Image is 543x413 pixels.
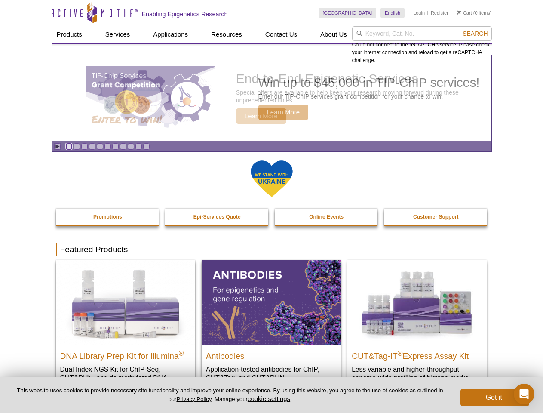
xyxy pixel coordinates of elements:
[104,143,111,150] a: Go to slide 6
[248,395,290,402] button: cookie settings
[100,26,135,43] a: Services
[398,349,403,357] sup: ®
[384,209,488,225] a: Customer Support
[352,348,482,361] h2: CUT&Tag-IT Express Assay Kit
[258,105,309,120] span: Learn More
[352,26,492,41] input: Keyword, Cat. No.
[165,209,269,225] a: Epi-Services Quote
[120,143,126,150] a: Go to slide 8
[352,26,492,64] div: Could not connect to the reCAPTCHA service. Please check your internet connection and reload to g...
[128,143,134,150] a: Go to slide 9
[89,143,95,150] a: Go to slide 4
[275,209,379,225] a: Online Events
[97,143,103,150] a: Go to slide 5
[315,26,352,43] a: About Us
[460,30,490,37] button: Search
[431,10,448,16] a: Register
[413,214,458,220] strong: Customer Support
[202,260,341,391] a: All Antibodies Antibodies Application-tested antibodies for ChIP, CUT&Tag, and CUT&RUN.
[60,348,191,361] h2: DNA Library Prep Kit for Illumina
[56,260,195,345] img: DNA Library Prep Kit for Illumina
[179,349,184,357] sup: ®
[250,160,293,198] img: We Stand With Ukraine
[380,8,405,18] a: English
[66,143,72,150] a: Go to slide 1
[427,8,429,18] li: |
[142,10,228,18] h2: Enabling Epigenetics Research
[202,260,341,345] img: All Antibodies
[347,260,487,391] a: CUT&Tag-IT® Express Assay Kit CUT&Tag-IT®Express Assay Kit Less variable and higher-throughput ge...
[81,143,88,150] a: Go to slide 3
[347,260,487,345] img: CUT&Tag-IT® Express Assay Kit
[148,26,193,43] a: Applications
[14,387,446,403] p: This website uses cookies to provide necessary site functionality and improve your online experie...
[52,55,491,141] a: TIP-ChIP Services Grant Competition Win up to $45,000 in TIP-ChIP services! Enter our TIP-ChIP se...
[457,8,492,18] li: (0 items)
[260,26,302,43] a: Contact Us
[258,92,480,100] p: Enter our TIP-ChIP services grant competition for your chance to win.
[460,389,529,406] button: Got it!
[56,260,195,399] a: DNA Library Prep Kit for Illumina DNA Library Prep Kit for Illumina® Dual Index NGS Kit for ChIP-...
[258,76,480,89] h2: Win up to $45,000 in TIP-ChIP services!
[206,348,337,361] h2: Antibodies
[413,10,425,16] a: Login
[135,143,142,150] a: Go to slide 10
[56,243,488,256] h2: Featured Products
[86,66,215,130] img: TIP-ChIP Services Grant Competition
[112,143,119,150] a: Go to slide 7
[206,26,247,43] a: Resources
[457,10,461,15] img: Your Cart
[352,365,482,382] p: Less variable and higher-throughput genome-wide profiling of histone marks​.
[54,143,61,150] a: Toggle autoplay
[60,365,191,391] p: Dual Index NGS Kit for ChIP-Seq, CUT&RUN, and ds methylated DNA assays.
[52,26,87,43] a: Products
[319,8,377,18] a: [GEOGRAPHIC_DATA]
[176,396,211,402] a: Privacy Policy
[514,384,534,404] div: Open Intercom Messenger
[93,214,122,220] strong: Promotions
[457,10,472,16] a: Cart
[52,55,491,141] article: TIP-ChIP Services Grant Competition
[143,143,150,150] a: Go to slide 11
[463,30,488,37] span: Search
[74,143,80,150] a: Go to slide 2
[56,209,160,225] a: Promotions
[206,365,337,382] p: Application-tested antibodies for ChIP, CUT&Tag, and CUT&RUN.
[309,214,344,220] strong: Online Events
[193,214,241,220] strong: Epi-Services Quote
